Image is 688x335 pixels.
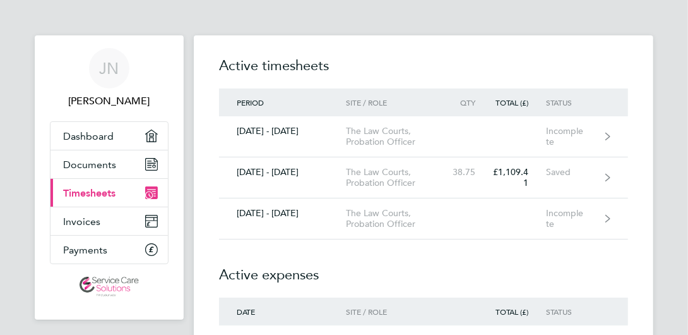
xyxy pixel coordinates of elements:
[50,277,169,297] a: Go to home page
[50,122,168,150] a: Dashboard
[346,126,452,147] div: The Law Courts, Probation Officer
[452,98,493,107] div: Qty
[546,307,603,316] div: Status
[219,167,346,178] div: [DATE] - [DATE]
[219,240,628,298] h2: Active expenses
[346,98,452,107] div: Site / Role
[219,208,346,219] div: [DATE] - [DATE]
[219,116,628,157] a: [DATE] - [DATE]The Law Courts, Probation OfficerIncomplete
[63,159,116,171] span: Documents
[50,179,168,207] a: Timesheets
[493,307,546,316] div: Total (£)
[219,56,628,88] h2: Active timesheets
[50,207,168,235] a: Invoices
[63,130,114,142] span: Dashboard
[50,150,168,178] a: Documents
[63,187,116,199] span: Timesheets
[80,277,139,297] img: servicecare-logo-retina.png
[452,167,493,178] div: 38.75
[219,307,346,316] div: Date
[100,60,119,76] span: JN
[219,198,628,240] a: [DATE] - [DATE]The Law Courts, Probation OfficerIncomplete
[50,236,168,264] a: Payments
[50,94,169,109] span: Joel Nunez Martinez
[219,126,346,137] div: [DATE] - [DATE]
[35,35,184,320] nav: Main navigation
[219,157,628,198] a: [DATE] - [DATE]The Law Courts, Probation Officer38.75£1,109.41Saved
[546,167,603,178] div: Saved
[493,98,546,107] div: Total (£)
[346,208,452,229] div: The Law Courts, Probation Officer
[546,208,603,229] div: Incomplete
[493,167,546,188] div: £1,109.41
[346,167,452,188] div: The Law Courts, Probation Officer
[63,216,100,228] span: Invoices
[346,307,452,316] div: Site / Role
[546,98,603,107] div: Status
[237,97,264,107] span: Period
[546,126,603,147] div: Incomplete
[50,48,169,109] a: JN[PERSON_NAME]
[63,244,107,256] span: Payments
